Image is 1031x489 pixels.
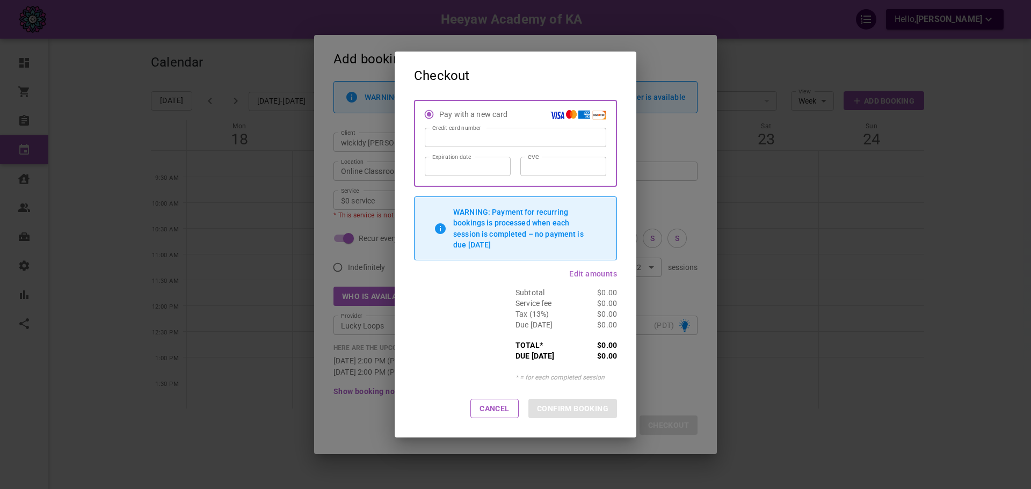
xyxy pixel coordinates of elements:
[515,340,567,351] p: TOTAL *
[567,351,618,361] p: $0.00
[528,162,598,171] iframe: Secure CVC input frame
[432,124,481,132] label: Credit card number
[564,108,578,121] img: mc
[515,351,567,361] p: DUE [DATE]
[567,340,618,351] p: $0.00
[432,153,471,161] label: Expiration date
[567,287,618,298] p: $0.00
[433,162,503,171] iframe: Secure expiration date input frame
[567,309,618,319] p: $0.00
[515,319,567,330] p: Due [DATE]
[515,298,567,309] p: Service fee
[569,270,617,278] button: Edit amounts
[395,52,636,100] h2: Checkout
[433,133,598,142] iframe: Secure card number input frame
[567,319,618,330] p: $0.00
[567,298,618,309] p: $0.00
[592,111,606,120] img: disc
[515,374,605,381] span: * = for each completed session
[577,107,591,122] img: amex
[550,112,564,119] img: visa
[515,309,567,319] p: Tax ( 13 %)
[470,399,519,418] button: Cancel
[439,109,550,120] p: Pay with a new card
[453,208,584,249] p: WARNING: Payment for recurring bookings is processed when each session is completed – no payment ...
[515,287,567,298] p: Subtotal
[528,153,539,161] label: CVC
